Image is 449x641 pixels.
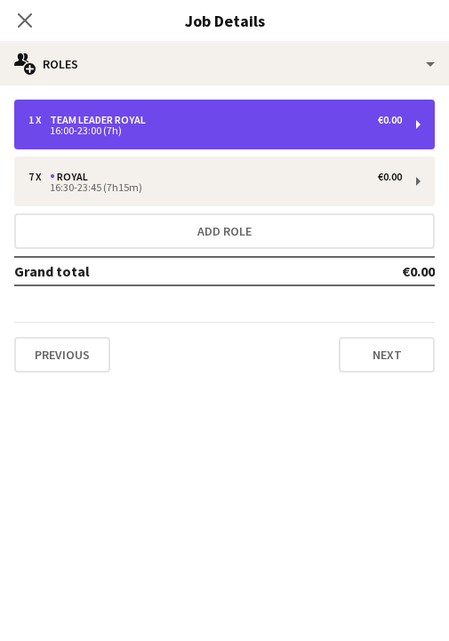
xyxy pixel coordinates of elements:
button: Previous [14,337,110,373]
td: €0.00 [305,257,435,285]
div: 16:30-23:45 (7h15m) [28,183,402,192]
div: €0.00 [378,171,402,183]
div: 16:00-23:00 (7h) [28,126,402,135]
button: Next [339,337,435,373]
div: 7 x [28,171,50,183]
div: €0.00 [378,114,402,126]
td: Grand total [14,257,305,285]
div: Team Leader Royal [50,114,153,126]
div: 1 x [28,114,50,126]
div: Royal [50,171,95,183]
button: Add role [14,213,435,249]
